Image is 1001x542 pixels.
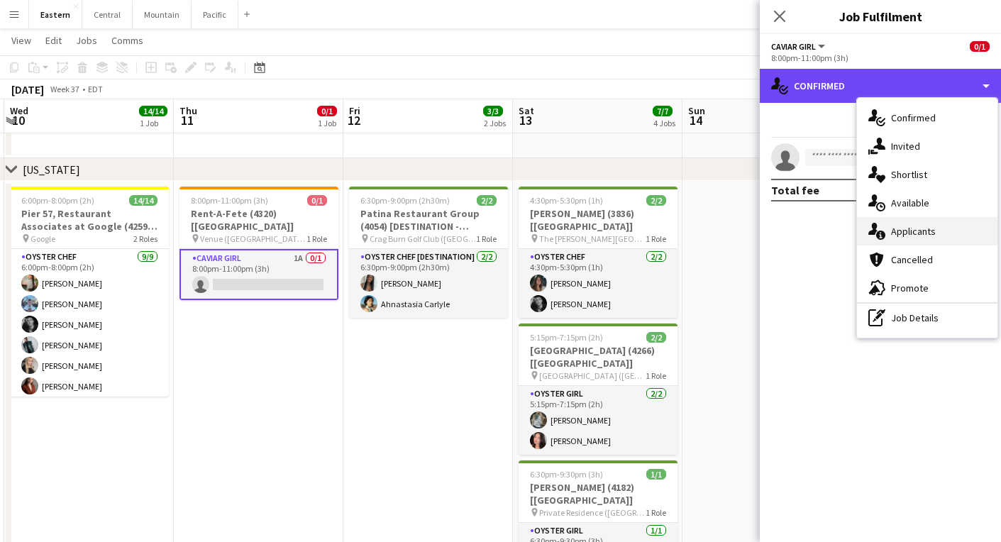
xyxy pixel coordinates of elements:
span: View [11,34,31,47]
span: 1 Role [306,233,327,244]
div: EDT [88,84,103,94]
span: 7/7 [653,106,673,116]
span: 6:00pm-8:00pm (2h) [21,195,94,206]
div: 1 Job [318,118,336,128]
button: Eastern [29,1,82,28]
span: 3/3 [483,106,503,116]
span: Available [891,197,929,209]
app-card-role: Oyster Chef9/96:00pm-8:00pm (2h)[PERSON_NAME][PERSON_NAME][PERSON_NAME][PERSON_NAME][PERSON_NAME]... [10,249,169,462]
span: 2/2 [646,195,666,206]
span: Week 37 [47,84,82,94]
div: 1 Job [140,118,167,128]
h3: Patina Restaurant Group (4054) [DESTINATION - [GEOGRAPHIC_DATA], [GEOGRAPHIC_DATA]] [349,207,508,233]
span: 2 Roles [133,233,157,244]
span: 14/14 [129,195,157,206]
span: Venue ([GEOGRAPHIC_DATA], [GEOGRAPHIC_DATA]) [200,233,306,244]
div: Confirmed [760,69,1001,103]
span: 10 [8,112,28,128]
span: Promote [891,282,929,294]
app-job-card: 6:30pm-9:00pm (2h30m)2/2Patina Restaurant Group (4054) [DESTINATION - [GEOGRAPHIC_DATA], [GEOGRAP... [349,187,508,318]
span: Invited [891,140,920,153]
button: Central [82,1,133,28]
span: 1 Role [646,507,666,518]
div: Total fee [771,183,819,197]
span: 4:30pm-5:30pm (1h) [530,195,603,206]
h3: [PERSON_NAME] (3836) [[GEOGRAPHIC_DATA]] [519,207,678,233]
span: 14 [686,112,705,128]
button: Caviar Girl [771,41,827,52]
span: 1 Role [646,370,666,381]
h3: [GEOGRAPHIC_DATA] (4266) [[GEOGRAPHIC_DATA]] [519,344,678,370]
span: Crag Burn Golf Club ([GEOGRAPHIC_DATA], [GEOGRAPHIC_DATA]) [370,233,476,244]
span: The [PERSON_NAME][GEOGRAPHIC_DATA] ([GEOGRAPHIC_DATA], [GEOGRAPHIC_DATA]) [539,233,646,244]
button: Mountain [133,1,192,28]
span: 1 Role [646,233,666,244]
span: Fri [349,104,360,117]
div: [US_STATE] [23,162,80,177]
div: [DATE] [11,82,44,96]
a: View [6,31,37,50]
div: 4 Jobs [653,118,675,128]
div: Job Details [857,304,997,332]
span: 5:15pm-7:15pm (2h) [530,332,603,343]
app-card-role: Caviar Girl1A0/18:00pm-11:00pm (3h) [179,249,338,300]
a: Edit [40,31,67,50]
app-card-role: Oyster Girl2/25:15pm-7:15pm (2h)[PERSON_NAME][PERSON_NAME] [519,386,678,455]
div: 2 Jobs [484,118,506,128]
span: Confirmed [891,111,936,124]
span: 12 [347,112,360,128]
span: Shortlist [891,168,927,181]
button: Pacific [192,1,238,28]
span: 13 [516,112,534,128]
span: Sun [688,104,705,117]
span: 6:30pm-9:30pm (3h) [530,469,603,480]
span: Cancelled [891,253,933,266]
a: Jobs [70,31,103,50]
span: 11 [177,112,197,128]
app-card-role: Oyster Chef2/24:30pm-5:30pm (1h)[PERSON_NAME][PERSON_NAME] [519,249,678,318]
span: 8:00pm-11:00pm (3h) [191,195,268,206]
span: Edit [45,34,62,47]
span: Applicants [891,225,936,238]
span: [GEOGRAPHIC_DATA] ([GEOGRAPHIC_DATA], [GEOGRAPHIC_DATA]) [539,370,646,381]
span: 6:30pm-9:00pm (2h30m) [360,195,450,206]
app-job-card: 4:30pm-5:30pm (1h)2/2[PERSON_NAME] (3836) [[GEOGRAPHIC_DATA]] The [PERSON_NAME][GEOGRAPHIC_DATA] ... [519,187,678,318]
h3: Job Fulfilment [760,7,1001,26]
span: Sat [519,104,534,117]
app-job-card: 8:00pm-11:00pm (3h)0/1Rent-A-Fete (4320) [[GEOGRAPHIC_DATA]] Venue ([GEOGRAPHIC_DATA], [GEOGRAPHI... [179,187,338,300]
span: 0/1 [317,106,337,116]
span: Google [31,233,55,244]
span: Comms [111,34,143,47]
span: Private Residence ([GEOGRAPHIC_DATA], [GEOGRAPHIC_DATA]) [539,507,646,518]
h3: Rent-A-Fete (4320) [[GEOGRAPHIC_DATA]] [179,207,338,233]
span: 2/2 [646,332,666,343]
span: 14/14 [139,106,167,116]
h3: [PERSON_NAME] (4182) [[GEOGRAPHIC_DATA]] [519,481,678,507]
a: Comms [106,31,149,50]
span: 2/2 [477,195,497,206]
span: Jobs [76,34,97,47]
span: Caviar Girl [771,41,816,52]
span: 1/1 [646,469,666,480]
span: Thu [179,104,197,117]
span: 0/1 [307,195,327,206]
span: 1 Role [476,233,497,244]
h3: Pier 57, Restaurant Associates at Google (4259 + 4313) [[GEOGRAPHIC_DATA]] [10,207,169,233]
div: 8:00pm-11:00pm (3h) [771,52,990,63]
app-job-card: 5:15pm-7:15pm (2h)2/2[GEOGRAPHIC_DATA] (4266) [[GEOGRAPHIC_DATA]] [GEOGRAPHIC_DATA] ([GEOGRAPHIC_... [519,323,678,455]
span: Wed [10,104,28,117]
span: 0/1 [970,41,990,52]
app-card-role: Oyster Chef [DESTINATION]2/26:30pm-9:00pm (2h30m)[PERSON_NAME]Ahnastasia Carlyle [349,249,508,318]
app-job-card: 6:00pm-8:00pm (2h)14/14Pier 57, Restaurant Associates at Google (4259 + 4313) [[GEOGRAPHIC_DATA]]... [10,187,169,397]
